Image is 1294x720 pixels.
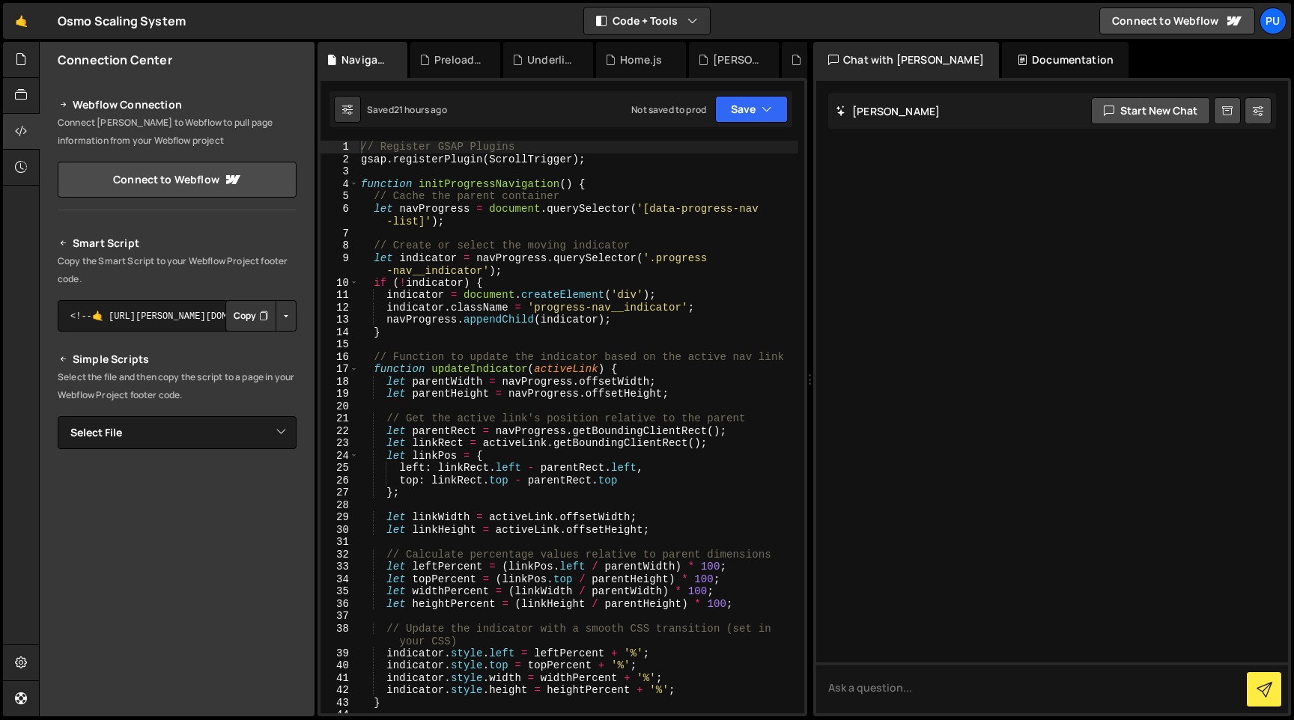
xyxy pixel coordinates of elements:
[58,350,297,368] h2: Simple Scripts
[367,103,447,116] div: Saved
[58,96,297,114] h2: Webflow Connection
[813,42,999,78] div: Chat with [PERSON_NAME]
[527,52,575,67] div: Underline Link Animation.css
[321,536,359,549] div: 31
[321,524,359,537] div: 30
[321,376,359,388] div: 18
[321,610,359,623] div: 37
[58,162,297,198] a: Connect to Webflow
[321,388,359,400] div: 19
[341,52,389,67] div: Navigation-One-Page.js
[620,52,662,67] div: Home.js
[321,338,359,351] div: 15
[321,573,359,586] div: 34
[321,228,359,240] div: 7
[321,277,359,290] div: 10
[1099,7,1255,34] a: Connect to Webflow
[321,672,359,685] div: 41
[321,475,359,487] div: 26
[434,52,482,67] div: Preloader Logo Reveal.js
[321,141,359,153] div: 1
[321,598,359,611] div: 36
[394,103,447,116] div: 21 hours ago
[321,351,359,364] div: 16
[321,647,359,660] div: 39
[321,302,359,314] div: 12
[321,486,359,499] div: 27
[713,52,761,67] div: [PERSON_NAME] Scroll.js
[321,400,359,413] div: 20
[321,252,359,277] div: 9
[321,697,359,710] div: 43
[1002,42,1129,78] div: Documentation
[836,104,940,118] h2: [PERSON_NAME]
[1260,7,1287,34] a: Pu
[715,96,788,123] button: Save
[58,12,186,30] div: Osmo Scaling System
[58,474,298,608] iframe: YouTube video player
[225,300,276,332] button: Copy
[58,234,297,252] h2: Smart Script
[321,437,359,450] div: 23
[321,561,359,573] div: 33
[321,153,359,166] div: 2
[321,314,359,326] div: 13
[58,114,297,150] p: Connect [PERSON_NAME] to Webflow to pull page information from your Webflow project
[321,549,359,561] div: 32
[3,3,40,39] a: 🤙
[58,368,297,404] p: Select the file and then copy the script to a page in your Webflow Project footer code.
[321,450,359,463] div: 24
[321,363,359,376] div: 17
[321,326,359,339] div: 14
[584,7,710,34] button: Code + Tools
[321,412,359,425] div: 21
[225,300,297,332] div: Button group with nested dropdown
[321,462,359,475] div: 25
[321,289,359,302] div: 11
[58,252,297,288] p: Copy the Smart Script to your Webflow Project footer code.
[58,300,297,332] textarea: <!--🤙 [URL][PERSON_NAME][DOMAIN_NAME]> <script>document.addEventListener("DOMContentLoaded", func...
[321,684,359,697] div: 42
[321,511,359,524] div: 29
[321,499,359,512] div: 28
[631,103,706,116] div: Not saved to prod
[321,203,359,228] div: 6
[321,585,359,598] div: 35
[321,425,359,438] div: 22
[1091,97,1210,124] button: Start new chat
[321,178,359,191] div: 4
[321,165,359,178] div: 3
[321,240,359,252] div: 8
[806,52,854,67] div: [PERSON_NAME] Scroll.css
[321,623,359,647] div: 38
[58,52,172,68] h2: Connection Center
[321,659,359,672] div: 40
[321,190,359,203] div: 5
